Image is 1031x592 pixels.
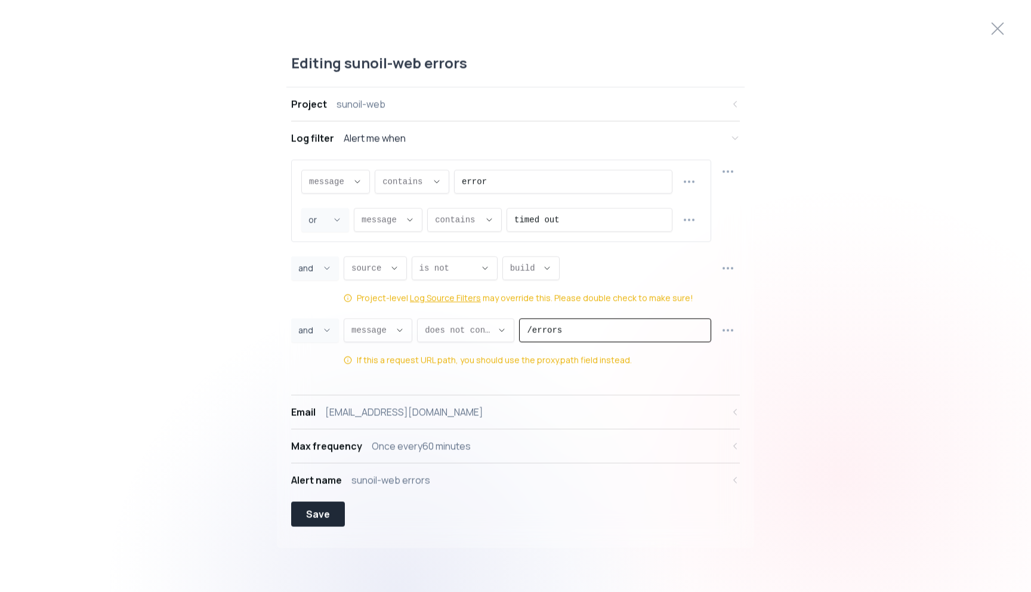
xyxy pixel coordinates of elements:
[344,257,407,280] button: Descriptive Select
[286,54,745,88] div: Editing sunoil-web errors
[427,208,502,232] button: Descriptive Select
[510,263,538,275] span: build
[351,263,385,275] span: source
[410,292,481,304] a: Log Source Filters
[362,214,400,226] span: message
[351,325,390,337] span: message
[425,325,492,337] span: does not contain
[372,439,471,454] div: Once every 60 minutes
[354,208,422,232] button: Descriptive Select
[344,131,406,146] div: Alert me when
[291,464,740,497] button: Alert namesunoil-web errors
[291,405,316,420] div: Email
[357,292,693,304] div: Project-level may override this. Please double check to make sure!
[357,354,632,366] div: If this a request URL path, you should use the proxy.path field instead.
[301,208,349,232] button: Joiner Select
[527,319,703,342] input: Enter text value...
[291,97,327,112] div: Project
[325,405,483,420] div: [EMAIL_ADDRESS][DOMAIN_NAME]
[301,170,370,194] button: Descriptive Select
[291,502,345,527] button: Save
[344,319,412,343] button: Descriptive Select
[502,257,560,280] button: Descriptive Select
[419,263,476,275] span: is not
[435,214,480,226] span: contains
[291,122,740,155] button: Log filterAlert me when
[291,396,740,429] button: Email[EMAIL_ADDRESS][DOMAIN_NAME]
[375,170,449,194] button: Descriptive Select
[291,257,339,280] button: Joiner Select
[351,473,430,488] div: sunoil-web errors
[412,257,498,280] button: Descriptive Select
[291,319,339,343] button: Joiner Select
[462,171,665,193] input: Enter text value...
[291,430,740,463] button: Max frequencyOnce every60 minutes
[298,325,317,337] span: and
[417,319,514,343] button: Descriptive Select
[291,439,362,454] div: Max frequency
[337,97,385,112] div: sunoil-web
[309,176,348,188] span: message
[291,473,342,488] div: Alert name
[382,176,427,188] span: contains
[298,263,317,275] span: and
[291,131,334,146] div: Log filter
[514,209,665,232] input: Enter text value...
[306,507,330,522] div: Save
[308,214,328,226] span: or
[291,88,740,121] button: Projectsunoil-web
[291,155,740,395] div: Log filterAlert me when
